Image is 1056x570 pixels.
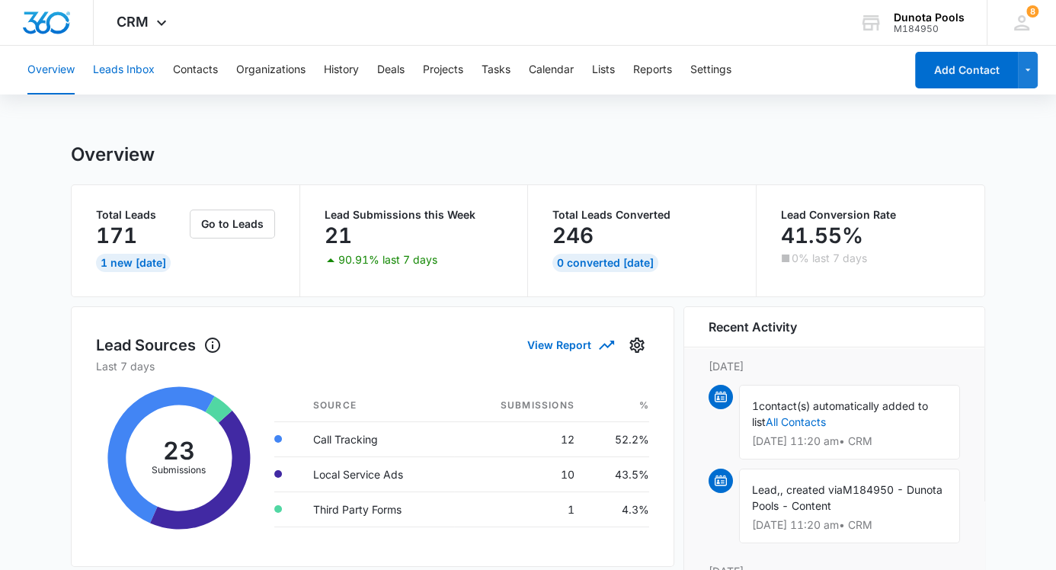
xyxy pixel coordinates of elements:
div: notifications count [1026,5,1038,18]
p: 171 [96,223,137,248]
span: Lead, [752,483,780,496]
button: History [324,46,359,94]
p: 90.91% last 7 days [338,255,437,265]
td: 12 [454,421,587,456]
td: 43.5% [587,456,649,492]
th: Submissions [454,389,587,422]
p: Total Leads [96,210,187,220]
span: 1 [752,399,759,412]
p: [DATE] 11:20 am • CRM [752,436,947,447]
button: Settings [625,333,649,357]
p: 21 [325,223,352,248]
div: 0 Converted [DATE] [552,254,658,272]
p: Lead Conversion Rate [781,210,961,220]
div: account id [894,24,965,34]
td: 52.2% [587,421,649,456]
button: Reports [633,46,672,94]
td: 10 [454,456,587,492]
button: Add Contact [915,52,1018,88]
button: View Report [527,331,613,358]
h1: Lead Sources [96,334,222,357]
th: % [587,389,649,422]
td: 4.3% [587,492,649,527]
button: Contacts [173,46,218,94]
p: Lead Submissions this Week [325,210,504,220]
p: Total Leads Converted [552,210,731,220]
h1: Overview [71,143,155,166]
a: Go to Leads [190,217,275,230]
h6: Recent Activity [709,318,797,336]
span: M184950 - Dunota Pools - Content [752,483,942,512]
p: 41.55% [781,223,863,248]
p: [DATE] [709,358,960,374]
span: 8 [1026,5,1038,18]
button: Lists [592,46,615,94]
button: Overview [27,46,75,94]
button: Organizations [236,46,306,94]
span: CRM [117,14,149,30]
button: Deals [377,46,405,94]
td: Third Party Forms [301,492,455,527]
div: account name [894,11,965,24]
a: All Contacts [766,415,826,428]
button: Tasks [482,46,510,94]
p: 246 [552,223,594,248]
button: Calendar [529,46,574,94]
p: [DATE] 11:20 am • CRM [752,520,947,530]
button: Projects [423,46,463,94]
button: Leads Inbox [93,46,155,94]
th: Source [301,389,455,422]
td: Call Tracking [301,421,455,456]
span: , created via [780,483,843,496]
p: Last 7 days [96,358,649,374]
div: 1 New [DATE] [96,254,171,272]
td: 1 [454,492,587,527]
td: Local Service Ads [301,456,455,492]
p: 0% last 7 days [792,253,867,264]
button: Settings [690,46,731,94]
span: contact(s) automatically added to list [752,399,928,428]
button: Go to Leads [190,210,275,239]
